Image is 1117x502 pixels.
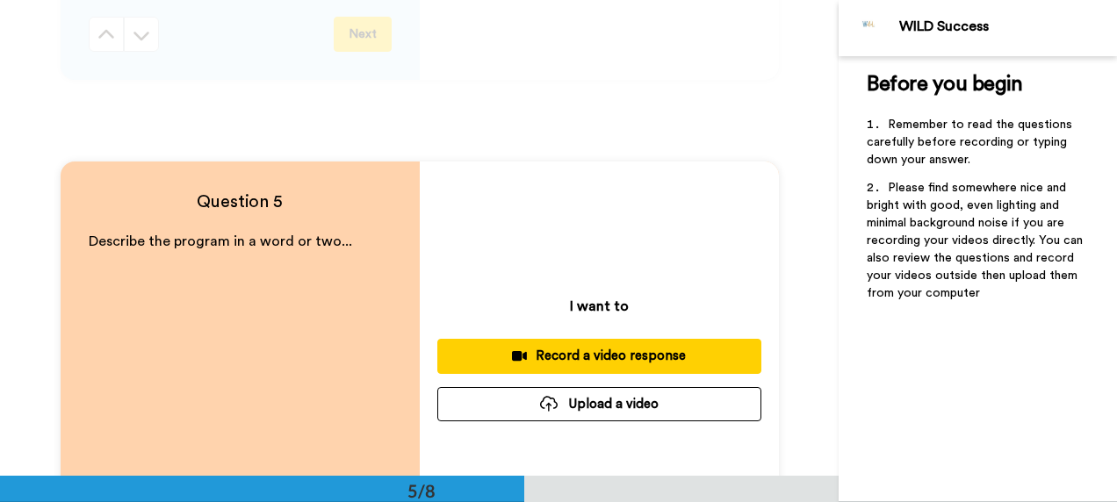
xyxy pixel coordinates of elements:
span: Please find somewhere nice and bright with good, even lighting and minimal background noise if yo... [867,182,1086,299]
span: Remember to read the questions carefully before recording or typing down your answer. [867,118,1076,166]
button: Upload a video [437,387,761,421]
img: Profile Image [848,7,890,49]
div: Record a video response [451,347,747,365]
div: WILD Success [899,18,1116,35]
span: Describe the program in a word or two... [89,234,352,248]
span: Before you begin [867,74,1022,95]
button: Record a video response [437,339,761,373]
h4: Question 5 [89,190,392,214]
p: I want to [570,296,629,317]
